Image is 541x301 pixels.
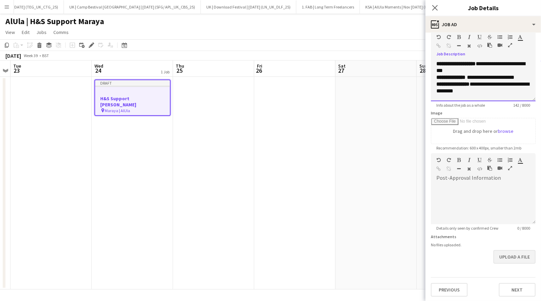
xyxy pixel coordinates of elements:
[94,79,171,116] app-job-card: DraftH&S Support [PERSON_NAME] Maraya | AlUla
[105,108,130,113] span: Maraya | AlUla
[518,34,523,40] button: Text Color
[508,42,512,48] button: Fullscreen
[5,16,104,26] h1: AlUla | H&S Support Maraya
[337,67,346,74] span: 27
[42,53,49,58] div: BST
[3,28,18,37] a: View
[431,242,536,247] div: No files uploaded.
[5,52,21,59] div: [DATE]
[436,34,441,40] button: Undo
[95,80,170,86] div: Draft
[498,157,502,163] button: Unordered List
[498,42,502,48] button: Insert video
[508,34,512,40] button: Ordered List
[425,3,541,12] h3: Job Details
[5,29,15,35] span: View
[477,43,482,49] button: HTML Code
[487,42,492,48] button: Paste as plain text
[508,165,512,171] button: Fullscreen
[36,29,47,35] span: Jobs
[477,157,482,163] button: Underline
[487,34,492,40] button: Strikethrough
[436,157,441,163] button: Undo
[95,95,170,108] h3: H&S Support [PERSON_NAME]
[467,166,472,172] button: Clear Formatting
[51,28,71,37] a: Comms
[477,34,482,40] button: Underline
[467,43,472,49] button: Clear Formatting
[477,166,482,172] button: HTML Code
[12,67,21,74] span: 23
[447,34,451,40] button: Redo
[457,157,461,163] button: Bold
[22,53,39,58] span: Week 39
[512,226,536,231] span: 0 / 8000
[493,250,536,264] button: Upload a file
[94,63,103,69] span: Wed
[487,165,492,171] button: Paste as plain text
[508,103,536,108] span: 142 / 8000
[34,28,49,37] a: Jobs
[447,157,451,163] button: Redo
[467,157,472,163] button: Italic
[457,43,461,49] button: Horizontal Line
[498,165,502,171] button: Insert video
[431,226,504,231] span: Details only seen by confirmed Crew
[257,63,262,69] span: Fri
[13,63,21,69] span: Tue
[425,16,541,33] div: Job Ad
[93,67,103,74] span: 24
[175,67,184,74] span: 25
[499,283,536,297] button: Next
[487,157,492,163] button: Strikethrough
[431,145,527,150] span: Recommendation: 600 x 400px, smaller than 2mb
[19,28,32,37] a: Edit
[467,34,472,40] button: Italic
[176,63,184,69] span: Thu
[457,166,461,172] button: Horizontal Line
[201,0,296,14] button: UK | Download Festival | [DATE] (LN_UK_DLF_25)
[418,67,427,74] span: 28
[53,29,69,35] span: Comms
[419,63,427,69] span: Sun
[518,157,523,163] button: Text Color
[161,69,170,74] div: 1 Job
[22,29,30,35] span: Edit
[431,283,468,297] button: Previous
[296,0,360,14] button: 1. FAB | Long Term Freelancers
[498,34,502,40] button: Unordered List
[360,0,472,14] button: KSA | AlUla Moments | Nov [DATE] (LNME_KSA_AUM_24-25)
[457,34,461,40] button: Bold
[256,67,262,74] span: 26
[64,0,201,14] button: UK | Camp Bestival [GEOGRAPHIC_DATA] | [DATE] (SFG/ APL_UK_CBS_25)
[508,157,512,163] button: Ordered List
[431,103,490,108] span: Info about the job as a whole
[338,63,346,69] span: Sat
[431,234,456,239] label: Attachments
